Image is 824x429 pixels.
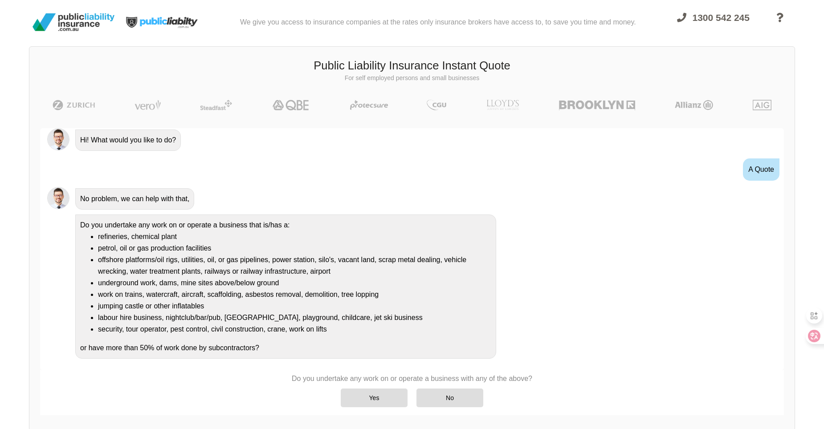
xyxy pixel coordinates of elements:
[267,100,315,110] img: QBE | Public Liability Insurance
[669,7,758,41] a: 1300 542 245
[98,289,491,300] li: work on trains, watercraft, aircraft, scaffolding, asbestos removal, demolition, tree lopping
[98,300,491,312] li: jumping castle or other inflatables
[131,100,165,110] img: Vero | Public Liability Insurance
[749,100,775,110] img: AIG | Public Liability Insurance
[98,312,491,324] li: labour hire business, nightclub/bar/pub, [GEOGRAPHIC_DATA], playground, childcare, jet ski business
[743,158,779,181] div: A Quote
[98,243,491,254] li: petrol, oil or gas production facilities
[98,231,491,243] li: refineries, chemical plant
[423,100,450,110] img: CGU | Public Liability Insurance
[47,128,69,150] img: Chatbot | PLI
[240,4,636,41] div: We give you access to insurance companies at the rates only insurance brokers have access to, to ...
[75,188,194,210] div: No problem, we can help with that,
[347,100,392,110] img: Protecsure | Public Liability Insurance
[416,389,483,407] div: No
[555,100,639,110] img: Brooklyn | Public Liability Insurance
[75,214,496,359] div: Do you undertake any work on or operate a business that is/has a: or have more than 50% of work d...
[98,277,491,289] li: underground work, dams, mine sites above/below ground
[29,10,118,35] img: Public Liability Insurance
[196,100,236,110] img: Steadfast | Public Liability Insurance
[341,389,408,407] div: Yes
[49,100,99,110] img: Zurich | Public Liability Insurance
[36,74,788,83] p: For self employed persons and small businesses
[118,4,207,41] img: Public Liability Insurance Light
[481,100,524,110] img: LLOYD's | Public Liability Insurance
[98,324,491,335] li: security, tour operator, pest control, civil construction, crane, work on lifts
[75,130,181,151] div: Hi! What would you like to do?
[670,100,718,110] img: Allianz | Public Liability Insurance
[693,12,750,23] span: 1300 542 245
[292,374,532,384] p: Do you undertake any work on or operate a business with any of the above?
[47,187,69,209] img: Chatbot | PLI
[36,58,788,74] h3: Public Liability Insurance Instant Quote
[98,254,491,277] li: offshore platforms/oil rigs, utilities, oil, or gas pipelines, power station, silo's, vacant land...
